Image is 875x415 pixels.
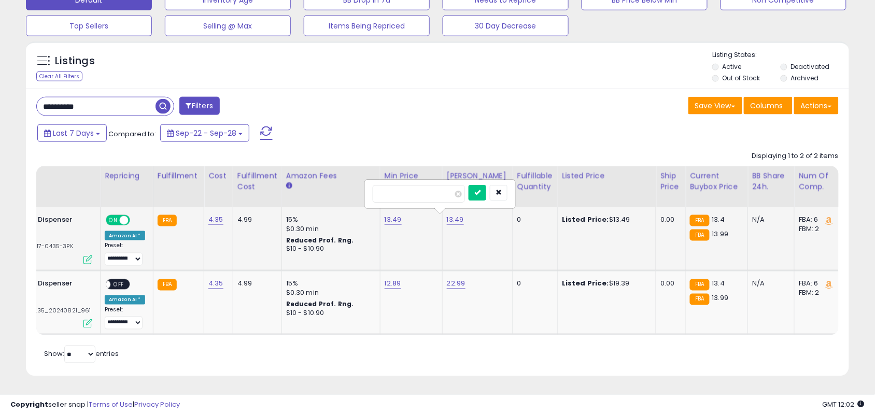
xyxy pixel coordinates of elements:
button: Top Sellers [26,16,152,36]
small: FBA [158,215,177,226]
button: Save View [688,97,742,115]
div: 4.99 [237,279,274,289]
div: Cost [208,170,229,181]
div: Amazon AI * [105,295,145,305]
div: Preset: [105,242,145,266]
div: Repricing [105,170,149,181]
button: Filters [179,97,220,115]
button: Actions [794,97,839,115]
a: 13.49 [385,214,402,225]
div: 15% [286,215,372,224]
div: Ship Price [660,170,681,192]
small: FBA [690,294,709,305]
div: Amazon AI * [105,231,145,240]
div: Fulfillment Cost [237,170,277,192]
div: N/A [752,279,786,289]
span: Sep-22 - Sep-28 [176,128,236,138]
p: Listing States: [712,50,849,60]
div: Fulfillable Quantity [517,170,553,192]
span: Show: entries [44,349,119,359]
div: Displaying 1 to 2 of 2 items [752,151,839,161]
a: 12.89 [385,279,401,289]
span: 13.4 [712,279,725,289]
button: Sep-22 - Sep-28 [160,124,249,142]
small: FBA [690,230,709,241]
button: Selling @ Max [165,16,291,36]
span: 13.99 [712,293,729,303]
div: 4.99 [237,215,274,224]
div: FBA: 6 [799,215,833,224]
div: 0 [517,215,549,224]
a: 13.49 [447,214,464,225]
label: Archived [791,74,819,82]
div: FBA: 6 [799,279,833,289]
h5: Listings [55,54,95,68]
div: $13.49 [562,215,648,224]
span: ON [107,216,120,225]
div: Clear All Filters [36,71,82,81]
div: Fulfillment [158,170,200,181]
a: 4.35 [208,279,223,289]
div: seller snap | | [10,400,180,410]
small: FBA [690,215,709,226]
small: FBA [690,279,709,291]
small: FBA [158,279,177,291]
button: Columns [744,97,793,115]
div: [PERSON_NAME] [447,170,509,181]
div: 15% [286,279,372,289]
div: N/A [752,215,786,224]
button: Items Being Repriced [304,16,430,36]
div: 0 [517,279,549,289]
span: Last 7 Days [53,128,94,138]
b: Listed Price: [562,279,609,289]
span: 13.99 [712,229,729,239]
div: Amazon Fees [286,170,376,181]
div: $0.30 min [286,224,372,234]
strong: Copyright [10,399,48,409]
div: 0.00 [660,215,678,224]
span: 13.4 [712,214,725,224]
a: 4.35 [208,214,223,225]
label: Out of Stock [723,74,760,82]
button: Last 7 Days [37,124,107,142]
a: Privacy Policy [134,399,180,409]
div: $19.39 [562,279,648,289]
button: 30 Day Decrease [443,16,569,36]
small: Amazon Fees. [286,181,292,191]
a: 22.99 [447,279,465,289]
span: OFF [110,280,127,289]
b: Reduced Prof. Rng. [286,300,354,309]
div: $0.30 min [286,289,372,298]
label: Active [723,62,742,71]
span: 2025-10-7 12:02 GMT [823,399,865,409]
div: FBM: 2 [799,289,833,298]
div: Num of Comp. [799,170,837,192]
label: Deactivated [791,62,830,71]
span: Compared to: [108,129,156,139]
a: Terms of Use [89,399,133,409]
div: Min Price [385,170,438,181]
div: $10 - $10.90 [286,245,372,254]
div: Preset: [105,307,145,330]
b: Listed Price: [562,214,609,224]
span: OFF [129,216,145,225]
div: Current Buybox Price [690,170,743,192]
div: Listed Price [562,170,652,181]
div: 0.00 [660,279,678,289]
div: FBM: 2 [799,224,833,234]
div: $10 - $10.90 [286,309,372,318]
div: BB Share 24h. [752,170,790,192]
span: Columns [751,101,783,111]
b: Reduced Prof. Rng. [286,236,354,245]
